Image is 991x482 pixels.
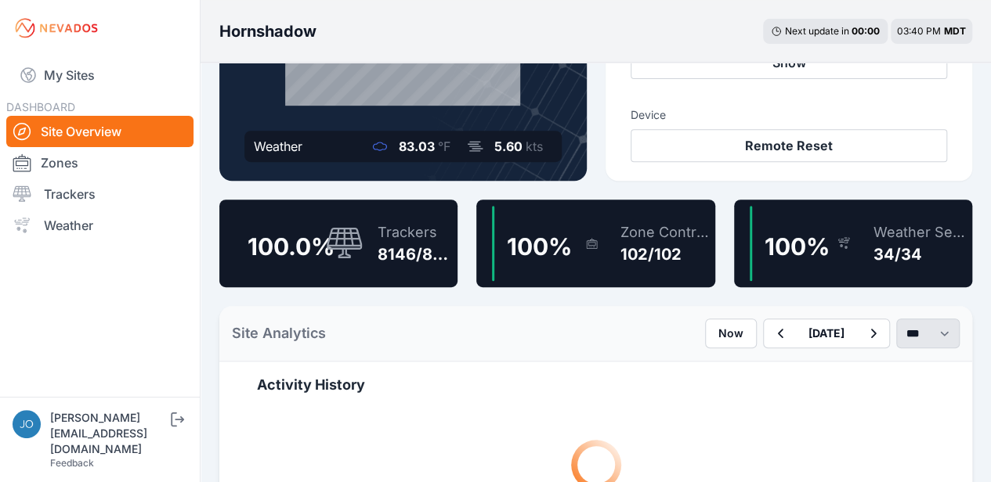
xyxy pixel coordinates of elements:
[13,410,41,438] img: jos@nevados.solar
[6,116,193,147] a: Site Overview
[734,200,972,287] a: 100%Weather Sensors34/34
[631,107,948,123] h3: Device
[873,221,966,243] div: Weather Sensors
[705,318,757,348] button: Now
[13,16,100,41] img: Nevados
[796,319,857,347] button: [DATE]
[494,138,523,154] span: 5.60
[219,200,458,287] a: 100.0%Trackers8146/8149
[219,11,316,52] nav: Breadcrumb
[6,56,193,94] a: My Sites
[476,200,714,287] a: 100%Zone Controllers102/102
[219,20,316,42] h3: Hornshadow
[257,374,935,396] h2: Activity History
[620,243,709,265] div: 102/102
[765,232,830,261] span: 100 %
[248,232,335,261] span: 100.0 %
[399,138,435,154] span: 83.03
[526,138,543,154] span: kts
[785,25,849,37] span: Next update in
[873,243,966,265] div: 34/34
[6,100,75,113] span: DASHBOARD
[897,25,941,37] span: 03:40 PM
[507,232,572,261] span: 100 %
[6,147,193,178] a: Zones
[378,243,452,265] div: 8146/8149
[6,178,193,210] a: Trackers
[378,221,452,243] div: Trackers
[852,25,880,38] div: 00 : 00
[50,457,94,469] a: Feedback
[438,138,450,154] span: °F
[50,410,168,457] div: [PERSON_NAME][EMAIL_ADDRESS][DOMAIN_NAME]
[254,137,302,156] div: Weather
[620,221,709,243] div: Zone Controllers
[232,322,326,344] h2: Site Analytics
[631,129,948,162] button: Remote Reset
[6,210,193,241] a: Weather
[944,25,966,37] span: MDT
[631,46,948,79] button: Snow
